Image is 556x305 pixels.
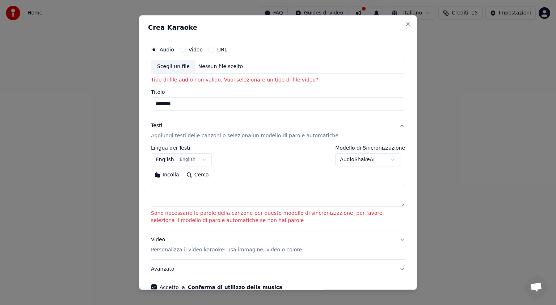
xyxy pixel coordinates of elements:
label: Modello di Sincronizzazione [335,145,405,150]
div: Video [151,236,302,254]
button: Accetto la [188,285,283,290]
button: TestiAggiungi testi delle canzoni o seleziona un modello di parole automatiche [151,116,405,145]
p: Tipo di file audio non valido. Vuoi selezionare un tipo di file video? [151,76,405,84]
label: Video [189,47,203,52]
button: Incolla [151,169,183,181]
div: TestiAggiungi testi delle canzoni o seleziona un modello di parole automatiche [151,145,405,230]
div: Nessun file scelto [195,63,246,70]
button: VideoPersonalizza il video karaoke: usa immagine, video o colore [151,230,405,259]
label: Titolo [151,89,405,95]
div: Scegli un file [151,60,195,73]
button: Cerca [183,169,212,181]
p: Sono necessarie le parole della canzone per questo modello di sincronizzazione, per favore selezi... [151,210,405,224]
div: Testi [151,122,162,129]
p: Personalizza il video karaoke: usa immagine, video o colore [151,246,302,254]
label: Audio [160,47,174,52]
label: Accetto la [160,285,282,290]
p: Aggiungi testi delle canzoni o seleziona un modello di parole automatiche [151,132,338,139]
button: Avanzato [151,260,405,279]
h2: Crea Karaoke [148,24,408,31]
label: Lingua dei Testi [151,145,212,150]
label: URL [217,47,227,52]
